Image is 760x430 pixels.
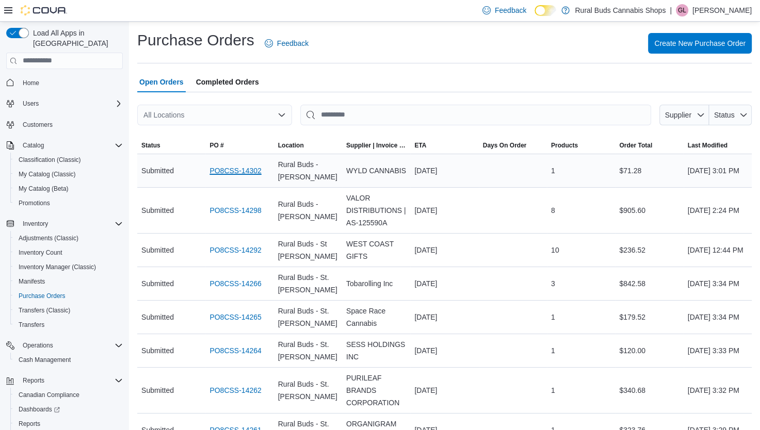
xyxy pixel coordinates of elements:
a: Classification (Classic) [14,154,85,166]
span: Status [714,111,735,119]
div: $179.52 [615,307,683,327]
span: Manifests [19,277,45,286]
button: Canadian Compliance [10,388,127,402]
div: SESS HOLDINGS INC [342,334,410,367]
span: Inventory [19,218,123,230]
div: [DATE] [410,307,478,327]
span: Rural Buds - [PERSON_NAME] [278,198,338,223]
input: This is a search bar. After typing your query, hit enter to filter the results lower in the page. [300,105,651,125]
div: [DATE] 2:24 PM [684,200,752,221]
span: Users [19,97,123,110]
img: Cova [21,5,67,15]
a: Transfers (Classic) [14,304,74,317]
span: ETA [414,141,426,150]
button: Cash Management [10,353,127,367]
span: My Catalog (Classic) [19,170,76,178]
span: Rural Buds - St. [PERSON_NAME] [278,378,338,403]
span: Inventory [23,220,48,228]
a: PO8CSS-14298 [209,204,261,217]
span: Transfers [19,321,44,329]
button: Users [2,96,127,111]
span: Supplier [665,111,691,119]
div: $236.52 [615,240,683,260]
span: Submitted [141,277,174,290]
div: $340.68 [615,380,683,401]
a: PO8CSS-14302 [209,164,261,177]
button: My Catalog (Beta) [10,181,127,196]
span: Days On Order [483,141,527,150]
a: Manifests [14,275,49,288]
span: Create New Purchase Order [654,38,746,48]
span: Completed Orders [196,72,259,92]
button: Last Modified [684,137,752,154]
span: Inventory Manager (Classic) [14,261,123,273]
span: Customers [19,118,123,131]
span: Order Total [619,141,652,150]
span: Last Modified [688,141,727,150]
span: Inventory Count [19,249,62,257]
button: Classification (Classic) [10,153,127,167]
span: Adjustments (Classic) [14,232,123,244]
button: My Catalog (Classic) [10,167,127,181]
a: My Catalog (Beta) [14,183,73,195]
a: PO8CSS-14265 [209,311,261,323]
span: Reports [19,374,123,387]
span: Inventory Count [14,246,123,259]
div: Space Race Cannabis [342,301,410,334]
div: [DATE] 3:32 PM [684,380,752,401]
p: | [670,4,672,16]
a: Promotions [14,197,54,209]
span: Transfers (Classic) [14,304,123,317]
button: Reports [19,374,48,387]
span: Open Orders [139,72,184,92]
span: Submitted [141,344,174,357]
input: Dark Mode [535,5,556,16]
span: Operations [19,339,123,352]
button: Status [137,137,205,154]
div: WYLD CANNABIS [342,160,410,181]
span: 3 [551,277,555,290]
button: Users [19,97,43,110]
span: 1 [551,164,555,177]
span: Transfers [14,319,123,331]
button: Inventory [2,217,127,231]
span: Dark Mode [535,16,535,16]
span: Promotions [19,199,50,207]
a: Inventory Manager (Classic) [14,261,100,273]
div: $842.58 [615,273,683,294]
div: WEST COAST GIFTS [342,234,410,267]
p: [PERSON_NAME] [692,4,752,16]
button: Customers [2,117,127,132]
span: Supplier | Invoice Number [346,141,406,150]
span: Submitted [141,244,174,256]
span: Home [23,79,39,87]
button: Promotions [10,196,127,210]
span: Submitted [141,311,174,323]
span: Submitted [141,204,174,217]
a: PO8CSS-14292 [209,244,261,256]
button: Products [547,137,615,154]
span: Canadian Compliance [14,389,123,401]
div: $905.60 [615,200,683,221]
span: 1 [551,311,555,323]
span: PO # [209,141,223,150]
button: Transfers (Classic) [10,303,127,318]
div: [DATE] 12:44 PM [684,240,752,260]
div: [DATE] 3:33 PM [684,340,752,361]
a: Dashboards [10,402,127,417]
span: Purchase Orders [14,290,123,302]
span: Dashboards [19,405,60,414]
a: Home [19,77,43,89]
span: Customers [23,121,53,129]
span: Adjustments (Classic) [19,234,78,242]
a: PO8CSS-14266 [209,277,261,290]
button: Transfers [10,318,127,332]
div: [DATE] 3:01 PM [684,160,752,181]
div: $120.00 [615,340,683,361]
a: PO8CSS-14264 [209,344,261,357]
span: Rural Buds - [PERSON_NAME] [278,158,338,183]
button: Manifests [10,274,127,289]
span: Canadian Compliance [19,391,79,399]
span: Classification (Classic) [19,156,81,164]
button: Catalog [2,138,127,153]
